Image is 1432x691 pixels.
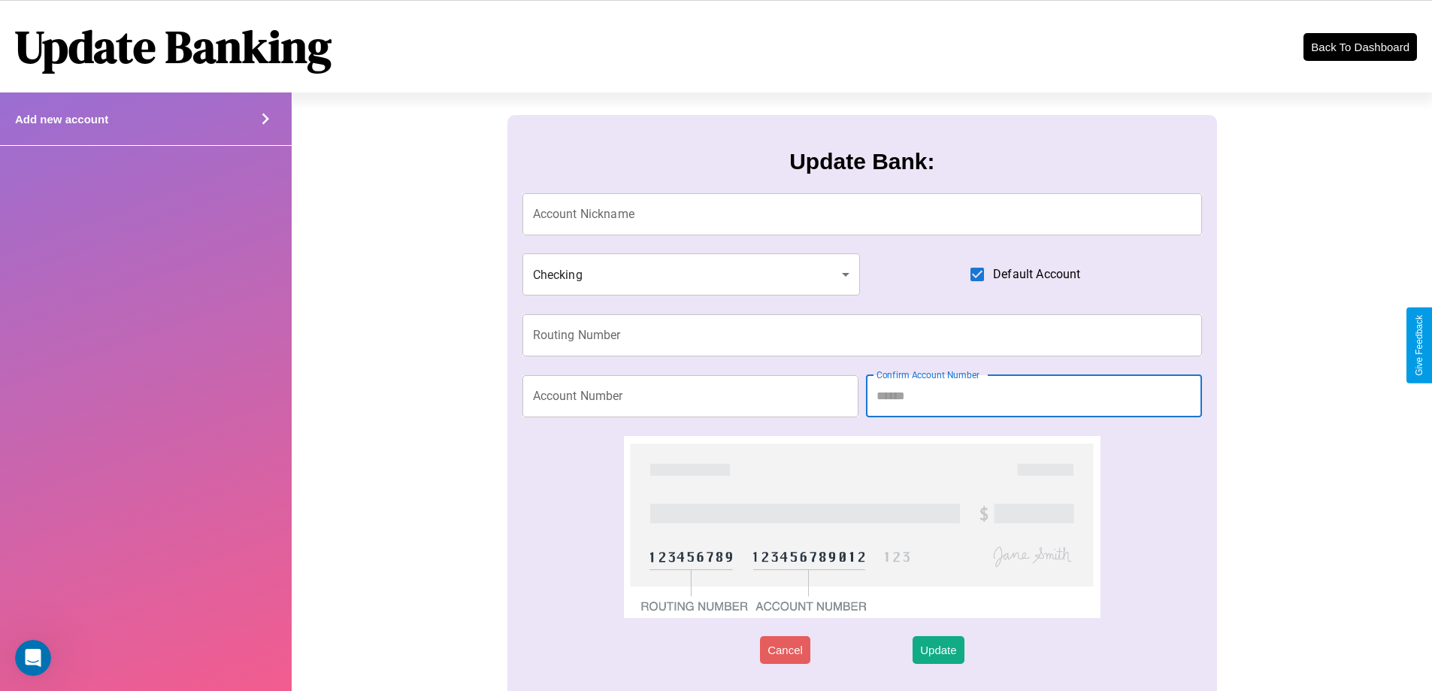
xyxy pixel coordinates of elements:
[624,436,1100,618] img: check
[789,149,934,174] h3: Update Bank:
[993,265,1080,283] span: Default Account
[15,16,332,77] h1: Update Banking
[876,368,979,381] label: Confirm Account Number
[1414,315,1424,376] div: Give Feedback
[1303,33,1417,61] button: Back To Dashboard
[913,636,964,664] button: Update
[522,253,861,295] div: Checking
[760,636,810,664] button: Cancel
[15,113,108,126] h4: Add new account
[15,640,51,676] iframe: Intercom live chat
